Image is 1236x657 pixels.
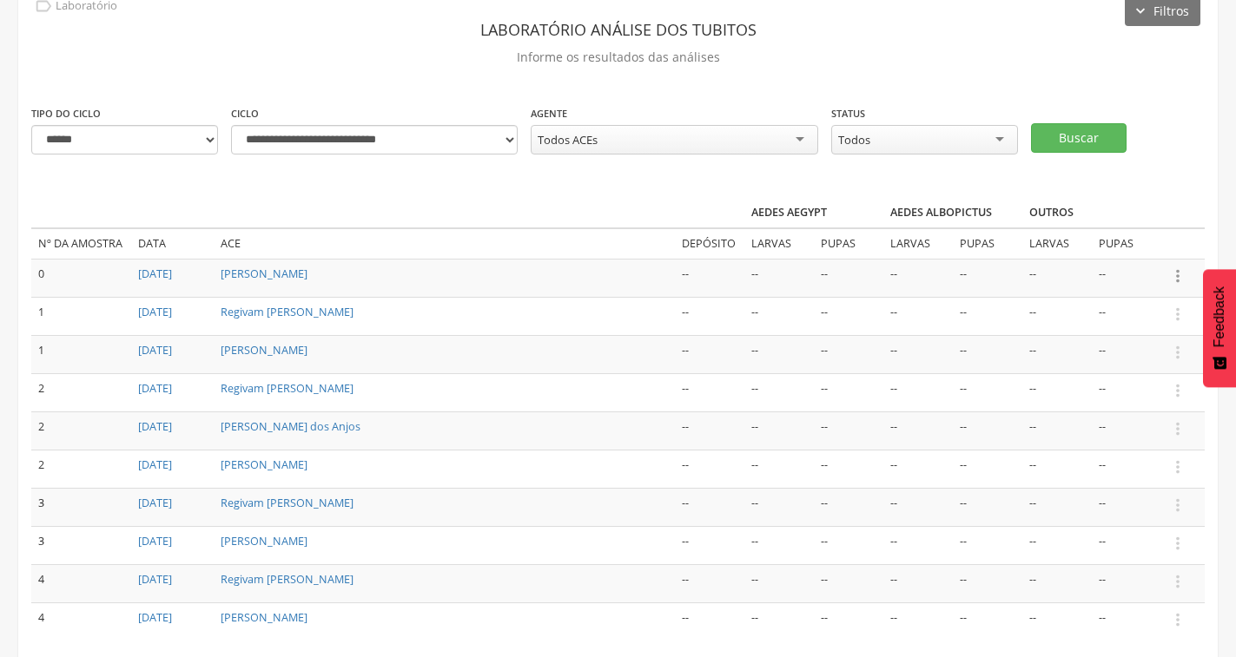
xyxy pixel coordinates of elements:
td: -- [1092,411,1161,450]
td: 2 [31,411,131,450]
td: -- [814,411,883,450]
td: -- [814,335,883,373]
td: -- [675,259,744,297]
p: Informe os resultados das análises [31,45,1205,69]
td: -- [883,335,953,373]
th: Aedes albopictus [883,198,1022,228]
td: -- [675,488,744,526]
td: -- [1092,297,1161,335]
td: -- [744,488,814,526]
td: 2 [31,450,131,488]
td: -- [883,564,953,602]
td: -- [675,411,744,450]
a: Regivam [PERSON_NAME] [221,305,354,319]
td: -- [953,564,1022,602]
td: -- [1022,259,1092,297]
td: 3 [31,526,131,564]
label: Tipo do ciclo [31,107,101,121]
td: -- [883,259,953,297]
td: -- [675,602,744,640]
td: 2 [31,373,131,411]
td: -- [1022,526,1092,564]
td: -- [953,526,1022,564]
td: -- [675,373,744,411]
i:  [1168,419,1187,438]
a: [DATE] [138,534,172,549]
td: -- [953,335,1022,373]
td: -- [675,564,744,602]
label: Ciclo [231,107,259,121]
td: Pupas [953,228,1022,259]
td: -- [1092,526,1161,564]
a: Regivam [PERSON_NAME] [221,381,354,396]
td: ACE [214,228,675,259]
a: [DATE] [138,305,172,319]
td: -- [883,297,953,335]
td: -- [883,373,953,411]
a: [DATE] [138,496,172,510]
i:  [1168,496,1187,515]
td: -- [1022,602,1092,640]
i:  [1168,610,1187,629]
td: -- [744,335,814,373]
td: Pupas [814,228,883,259]
a: [PERSON_NAME] [221,343,307,358]
a: Regivam [PERSON_NAME] [221,496,354,510]
td: -- [1092,602,1161,640]
a: [DATE] [138,457,172,472]
th: Outros [1022,198,1161,228]
td: Data [131,228,214,259]
td: -- [1022,411,1092,450]
td: -- [1022,373,1092,411]
td: -- [953,297,1022,335]
label: Status [831,107,865,121]
td: -- [814,373,883,411]
td: 1 [31,297,131,335]
td: -- [1092,488,1161,526]
td: -- [744,373,814,411]
td: -- [883,450,953,488]
a: [PERSON_NAME] dos Anjos [221,419,360,434]
a: [PERSON_NAME] [221,457,307,472]
td: -- [1022,564,1092,602]
td: -- [744,526,814,564]
div: Todos ACEs [538,132,598,148]
a: [DATE] [138,610,172,625]
td: Larvas [883,228,953,259]
td: 1 [31,335,131,373]
i:  [1168,305,1187,324]
td: -- [953,488,1022,526]
div: Todos [838,132,870,148]
a: [DATE] [138,266,172,281]
a: [PERSON_NAME] [221,610,307,625]
td: -- [1022,450,1092,488]
td: -- [744,450,814,488]
td: 3 [31,488,131,526]
td: 4 [31,564,131,602]
a: [PERSON_NAME] [221,534,307,549]
td: -- [953,373,1022,411]
label: Agente [531,107,567,121]
td: -- [744,602,814,640]
i:  [1168,381,1187,400]
td: -- [1092,564,1161,602]
td: -- [675,450,744,488]
td: -- [814,450,883,488]
td: -- [883,411,953,450]
td: Depósito [675,228,744,259]
td: -- [883,488,953,526]
td: -- [1022,297,1092,335]
td: -- [883,602,953,640]
td: -- [675,335,744,373]
td: -- [1092,335,1161,373]
td: -- [744,411,814,450]
a: [DATE] [138,381,172,396]
td: -- [953,411,1022,450]
th: Aedes aegypt [744,198,883,228]
td: -- [1022,335,1092,373]
i:  [1168,457,1187,476]
td: 0 [31,259,131,297]
td: Larvas [1022,228,1092,259]
td: -- [744,259,814,297]
i:  [1168,534,1187,553]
